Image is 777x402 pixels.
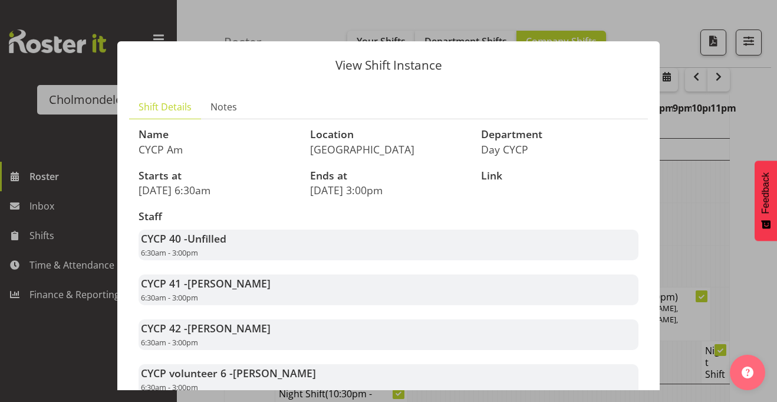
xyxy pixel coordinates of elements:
[139,100,192,114] span: Shift Details
[742,367,753,378] img: help-xxl-2.png
[141,247,198,258] span: 6:30am - 3:00pm
[481,143,638,156] p: Day CYCP
[187,321,271,335] span: [PERSON_NAME]
[210,100,237,114] span: Notes
[141,382,198,393] span: 6:30am - 3:00pm
[141,337,198,348] span: 6:30am - 3:00pm
[310,129,467,140] h3: Location
[141,292,198,303] span: 6:30am - 3:00pm
[141,231,226,246] strong: CYCP 40 -
[187,276,271,290] span: [PERSON_NAME]
[481,170,638,182] h3: Link
[310,184,467,197] p: [DATE] 3:00pm
[139,184,296,197] p: [DATE] 6:30am
[141,321,271,335] strong: CYCP 42 -
[141,276,271,290] strong: CYCP 41 -
[310,143,467,156] p: [GEOGRAPHIC_DATA]
[233,366,316,380] span: [PERSON_NAME]
[139,211,638,223] h3: Staff
[139,129,296,140] h3: Name
[310,170,467,182] h3: Ends at
[755,161,777,241] button: Feedback - Show survey
[760,172,771,214] span: Feedback
[187,231,226,246] span: Unfilled
[481,129,638,140] h3: Department
[129,59,648,71] p: View Shift Instance
[139,170,296,182] h3: Starts at
[139,143,296,156] p: CYCP Am
[141,366,316,380] strong: CYCP volunteer 6 -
